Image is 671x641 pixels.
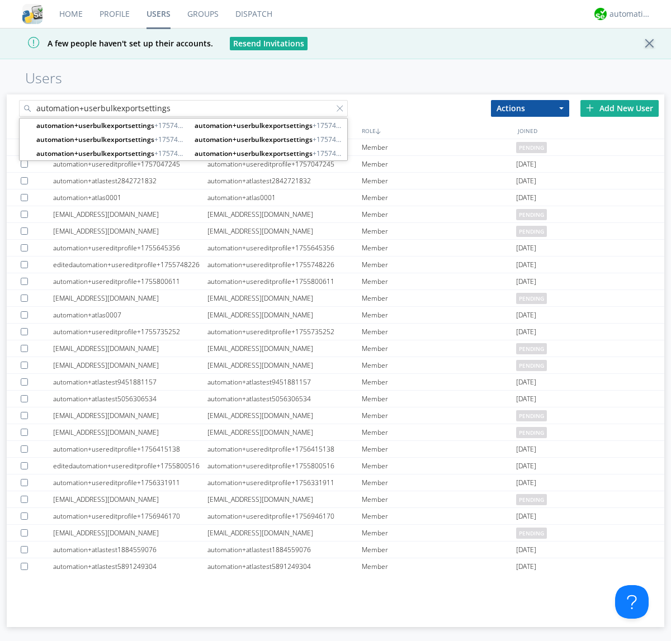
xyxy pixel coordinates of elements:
[516,240,536,257] span: [DATE]
[362,441,516,457] div: Member
[207,240,362,256] div: automation+usereditprofile+1755645356
[53,206,207,222] div: [EMAIL_ADDRESS][DOMAIN_NAME]
[207,307,362,323] div: [EMAIL_ADDRESS][DOMAIN_NAME]
[609,8,651,20] div: automation+atlas
[207,340,362,357] div: [EMAIL_ADDRESS][DOMAIN_NAME]
[195,148,344,159] span: +1757469670
[594,8,607,20] img: d2d01cd9b4174d08988066c6d424eccd
[7,374,664,391] a: automation+atlastest9451881157automation+atlastest9451881157Member[DATE]
[362,223,516,239] div: Member
[207,223,362,239] div: [EMAIL_ADDRESS][DOMAIN_NAME]
[516,156,536,173] span: [DATE]
[7,525,664,542] a: [EMAIL_ADDRESS][DOMAIN_NAME][EMAIL_ADDRESS][DOMAIN_NAME]Memberpending
[207,424,362,440] div: [EMAIL_ADDRESS][DOMAIN_NAME]
[195,134,344,145] span: +1757469661
[362,273,516,289] div: Member
[516,142,547,153] span: pending
[362,508,516,524] div: Member
[7,340,664,357] a: [EMAIL_ADDRESS][DOMAIN_NAME][EMAIL_ADDRESS][DOMAIN_NAME]Memberpending
[207,257,362,273] div: automation+usereditprofile+1755748226
[7,357,664,374] a: [EMAIL_ADDRESS][DOMAIN_NAME][EMAIL_ADDRESS][DOMAIN_NAME]Memberpending
[362,290,516,306] div: Member
[7,491,664,508] a: [EMAIL_ADDRESS][DOMAIN_NAME][EMAIL_ADDRESS][DOMAIN_NAME]Memberpending
[53,391,207,407] div: automation+atlastest5056306534
[516,324,536,340] span: [DATE]
[7,508,664,525] a: automation+usereditprofile+1756946170automation+usereditprofile+1756946170Member[DATE]
[207,173,362,189] div: automation+atlastest2842721832
[516,360,547,371] span: pending
[516,391,536,407] span: [DATE]
[207,525,362,541] div: [EMAIL_ADDRESS][DOMAIN_NAME]
[53,257,207,273] div: editedautomation+usereditprofile+1755748226
[362,474,516,491] div: Member
[362,558,516,574] div: Member
[362,391,516,407] div: Member
[7,206,664,223] a: [EMAIL_ADDRESS][DOMAIN_NAME][EMAIL_ADDRESS][DOMAIN_NAME]Memberpending
[362,407,516,424] div: Member
[7,273,664,290] a: automation+usereditprofile+1755800611automation+usereditprofile+1755800611Member[DATE]
[362,206,516,222] div: Member
[516,474,536,491] span: [DATE]
[516,374,536,391] span: [DATE]
[7,240,664,257] a: automation+usereditprofile+1755645356automation+usereditprofile+1755645356Member[DATE]
[53,357,207,373] div: [EMAIL_ADDRESS][DOMAIN_NAME]
[362,257,516,273] div: Member
[22,4,42,24] img: cddb5a64eb264b2086981ab96f4c1ba7
[195,149,313,158] strong: automation+userbulkexportsettings
[7,407,664,424] a: [EMAIL_ADDRESS][DOMAIN_NAME][EMAIL_ADDRESS][DOMAIN_NAME]Memberpending
[362,357,516,373] div: Member
[53,474,207,491] div: automation+usereditprofile+1756331911
[516,257,536,273] span: [DATE]
[362,240,516,256] div: Member
[7,189,664,206] a: automation+atlas0001automation+atlas0001Member[DATE]
[53,240,207,256] div: automation+usereditprofile+1755645356
[516,542,536,558] span: [DATE]
[207,474,362,491] div: automation+usereditprofile+1756331911
[53,441,207,457] div: automation+usereditprofile+1756415138
[7,290,664,307] a: [EMAIL_ADDRESS][DOMAIN_NAME][EMAIL_ADDRESS][DOMAIN_NAME]Memberpending
[36,134,186,145] span: +1757469661
[516,494,547,505] span: pending
[207,391,362,407] div: automation+atlastest5056306534
[195,135,313,144] strong: automation+userbulkexportsettings
[53,407,207,424] div: [EMAIL_ADDRESS][DOMAIN_NAME]
[207,273,362,289] div: automation+usereditprofile+1755800611
[516,209,547,220] span: pending
[207,508,362,524] div: automation+usereditprofile+1756946170
[516,307,536,324] span: [DATE]
[7,424,664,441] a: [EMAIL_ADDRESS][DOMAIN_NAME][EMAIL_ADDRESS][DOMAIN_NAME]Memberpending
[362,491,516,507] div: Member
[207,542,362,558] div: automation+atlastest1884559076
[53,223,207,239] div: [EMAIL_ADDRESS][DOMAIN_NAME]
[362,374,516,390] div: Member
[207,558,362,574] div: automation+atlastest5891249304
[195,121,313,130] strong: automation+userbulkexportsettings
[7,307,664,324] a: automation+atlas0007[EMAIL_ADDRESS][DOMAIN_NAME]Member[DATE]
[53,458,207,474] div: editedautomation+usereditprofile+1755800516
[207,189,362,206] div: automation+atlas0001
[53,542,207,558] div: automation+atlastest1884559076
[516,528,547,539] span: pending
[362,173,516,189] div: Member
[7,391,664,407] a: automation+atlastest5056306534automation+atlastest5056306534Member[DATE]
[53,491,207,507] div: [EMAIL_ADDRESS][DOMAIN_NAME]
[362,424,516,440] div: Member
[53,273,207,289] div: automation+usereditprofile+1755800611
[53,324,207,340] div: automation+usereditprofile+1755735252
[207,290,362,306] div: [EMAIL_ADDRESS][DOMAIN_NAME]
[516,226,547,237] span: pending
[362,139,516,155] div: Member
[362,458,516,474] div: Member
[516,173,536,189] span: [DATE]
[195,120,344,131] span: +1757469665
[362,189,516,206] div: Member
[580,100,659,117] div: Add New User
[53,525,207,541] div: [EMAIL_ADDRESS][DOMAIN_NAME]
[207,357,362,373] div: [EMAIL_ADDRESS][DOMAIN_NAME]
[207,206,362,222] div: [EMAIL_ADDRESS][DOMAIN_NAME]
[53,173,207,189] div: automation+atlastest2842721832
[230,37,308,50] button: Resend Invitations
[362,324,516,340] div: Member
[7,139,664,156] a: [EMAIL_ADDRESS][DOMAIN_NAME][EMAIL_ADDRESS][DOMAIN_NAME]Memberpending
[207,441,362,457] div: automation+usereditprofile+1756415138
